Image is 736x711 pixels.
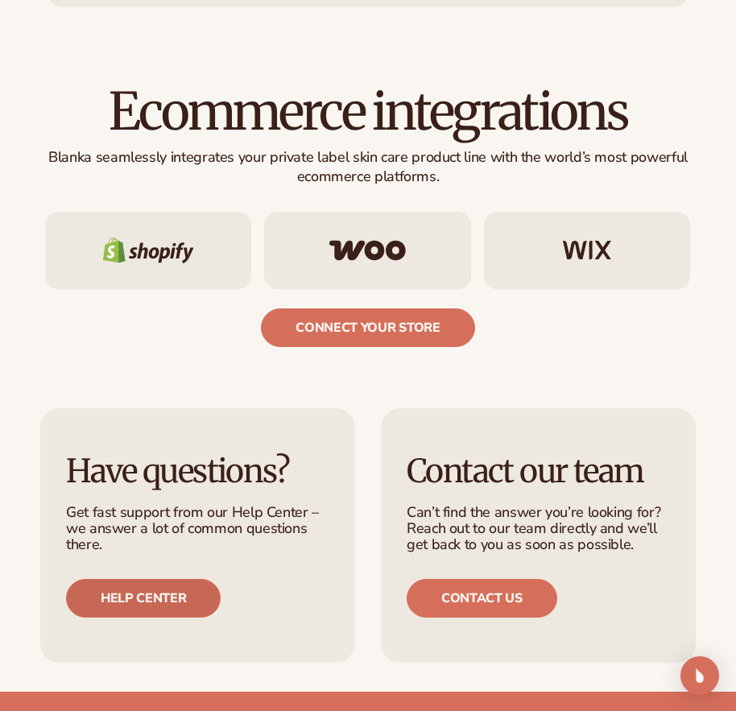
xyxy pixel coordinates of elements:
div: Open Intercom Messenger [680,656,719,695]
h3: Have questions? [66,453,329,489]
h3: Contact our team [407,453,670,489]
h2: Ecommerce integrations [45,85,691,138]
p: Get fast support from our Help Center – we answer a lot of common questions there. [66,505,329,552]
img: Woo commerce logo. [329,240,406,261]
a: connect your store [261,308,474,347]
img: Wix logo. [563,241,611,260]
a: Help center [66,579,221,618]
a: Contact us [407,579,557,618]
p: Blanka seamlessly integrates your private label skin care product line with the world’s most powe... [45,148,691,186]
p: Can’t find the answer you’re looking for? Reach out to our team directly and we’ll get back to yo... [407,505,670,552]
img: Shopify logo. [103,238,194,263]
